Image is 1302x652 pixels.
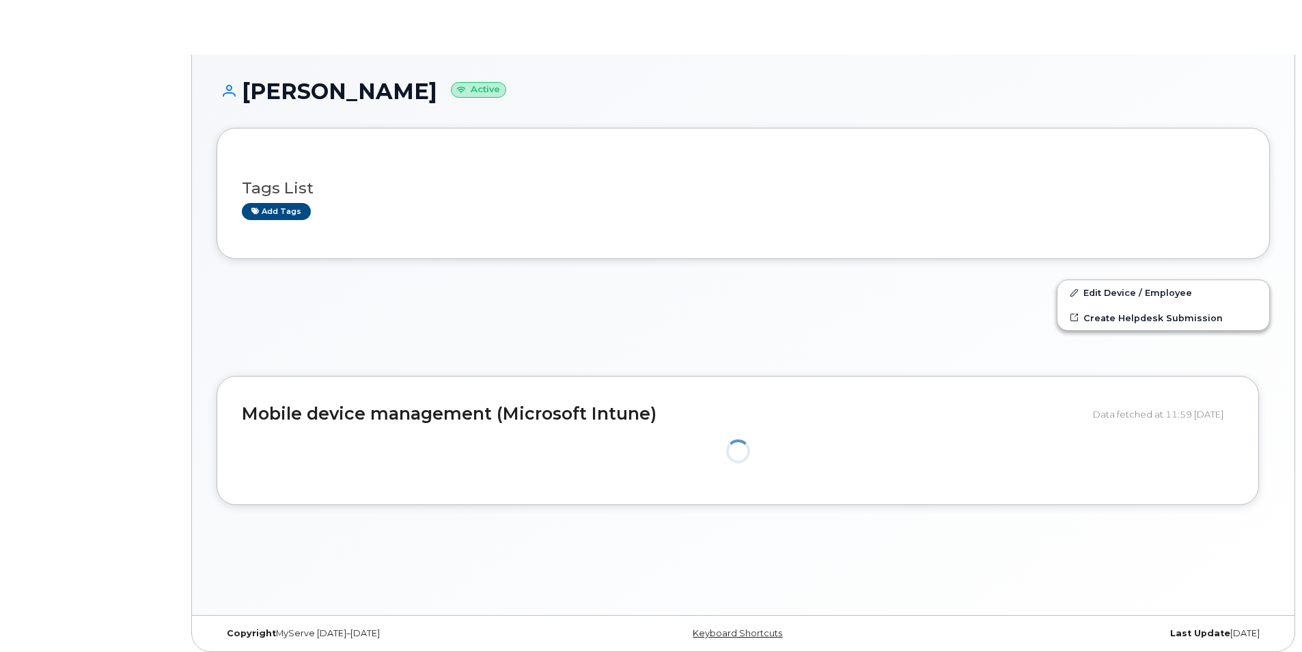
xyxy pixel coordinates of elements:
[693,628,782,638] a: Keyboard Shortcuts
[1057,305,1269,330] a: Create Helpdesk Submission
[242,180,1245,197] h3: Tags List
[1057,280,1269,305] a: Edit Device / Employee
[217,79,1270,103] h1: [PERSON_NAME]
[451,82,506,98] small: Active
[242,203,311,220] a: Add tags
[1170,628,1230,638] strong: Last Update
[227,628,276,638] strong: Copyright
[217,628,568,639] div: MyServe [DATE]–[DATE]
[1093,401,1234,427] div: Data fetched at 11:59 [DATE]
[919,628,1270,639] div: [DATE]
[242,405,1083,424] h2: Mobile device management (Microsoft Intune)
